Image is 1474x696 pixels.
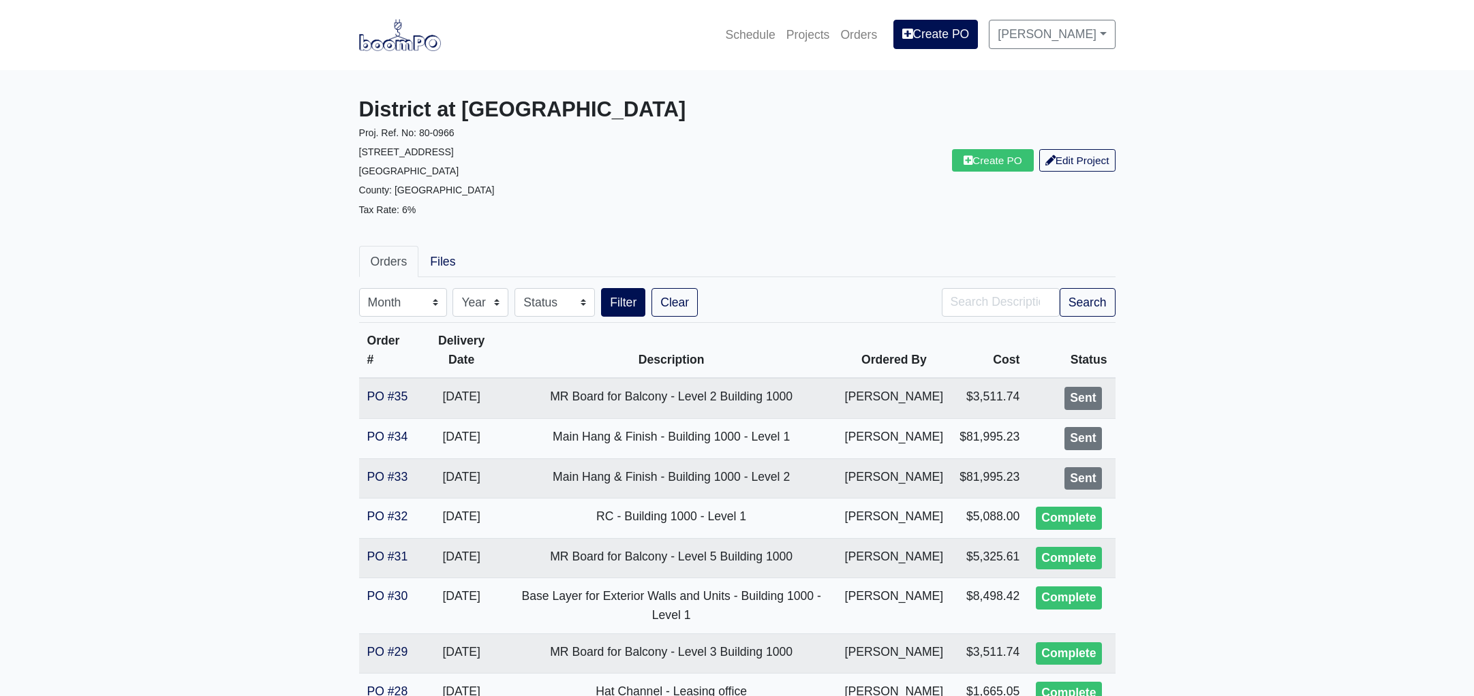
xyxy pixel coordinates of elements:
[367,589,408,603] a: PO #30
[1064,427,1101,450] div: Sent
[837,323,952,379] th: Ordered By
[1064,467,1101,490] div: Sent
[837,578,952,633] td: [PERSON_NAME]
[417,578,506,633] td: [DATE]
[1036,586,1101,610] div: Complete
[506,418,837,458] td: Main Hang & Finish - Building 1000 - Level 1
[417,378,506,418] td: [DATE]
[1064,387,1101,410] div: Sent
[417,499,506,539] td: [DATE]
[893,20,978,48] a: Create PO
[1036,547,1101,570] div: Complete
[359,323,417,379] th: Order #
[359,127,455,138] small: Proj. Ref. No: 80-0966
[951,323,1028,379] th: Cost
[359,19,441,50] img: boomPO
[417,418,506,458] td: [DATE]
[781,20,835,50] a: Projects
[951,418,1028,458] td: $81,995.23
[367,390,408,403] a: PO #35
[837,418,952,458] td: [PERSON_NAME]
[942,288,1060,317] input: Search
[835,20,882,50] a: Orders
[601,288,645,317] button: Filter
[359,246,419,277] a: Orders
[1036,507,1101,530] div: Complete
[359,204,416,215] small: Tax Rate: 6%
[417,538,506,578] td: [DATE]
[359,97,727,123] h3: District at [GEOGRAPHIC_DATA]
[506,378,837,418] td: MR Board for Balcony - Level 2 Building 1000
[837,378,952,418] td: [PERSON_NAME]
[951,633,1028,674] td: $3,511.74
[367,509,408,523] a: PO #32
[951,499,1028,539] td: $5,088.00
[837,633,952,674] td: [PERSON_NAME]
[951,578,1028,633] td: $8,498.42
[506,633,837,674] td: MR Board for Balcony - Level 3 Building 1000
[651,288,698,317] a: Clear
[367,550,408,563] a: PO #31
[951,458,1028,499] td: $81,995.23
[359,165,459,176] small: [GEOGRAPHIC_DATA]
[506,578,837,633] td: Base Layer for Exterior Walls and Units - Building 1000 - Level 1
[952,149,1034,172] a: Create PO
[506,538,837,578] td: MR Board for Balcony - Level 5 Building 1000
[1028,323,1115,379] th: Status
[1036,642,1101,665] div: Complete
[359,146,454,157] small: [STREET_ADDRESS]
[837,458,952,499] td: [PERSON_NAME]
[951,378,1028,418] td: $3,511.74
[720,20,780,50] a: Schedule
[1039,149,1116,172] a: Edit Project
[417,458,506,499] td: [DATE]
[1060,288,1116,317] button: Search
[837,499,952,539] td: [PERSON_NAME]
[367,645,408,659] a: PO #29
[506,458,837,499] td: Main Hang & Finish - Building 1000 - Level 2
[506,499,837,539] td: RC - Building 1000 - Level 1
[367,470,408,484] a: PO #33
[989,20,1115,48] a: [PERSON_NAME]
[359,185,495,195] small: County: [GEOGRAPHIC_DATA]
[506,323,837,379] th: Description
[418,246,467,277] a: Files
[837,538,952,578] td: [PERSON_NAME]
[417,323,506,379] th: Delivery Date
[951,538,1028,578] td: $5,325.61
[367,430,408,443] a: PO #34
[417,633,506,674] td: [DATE]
